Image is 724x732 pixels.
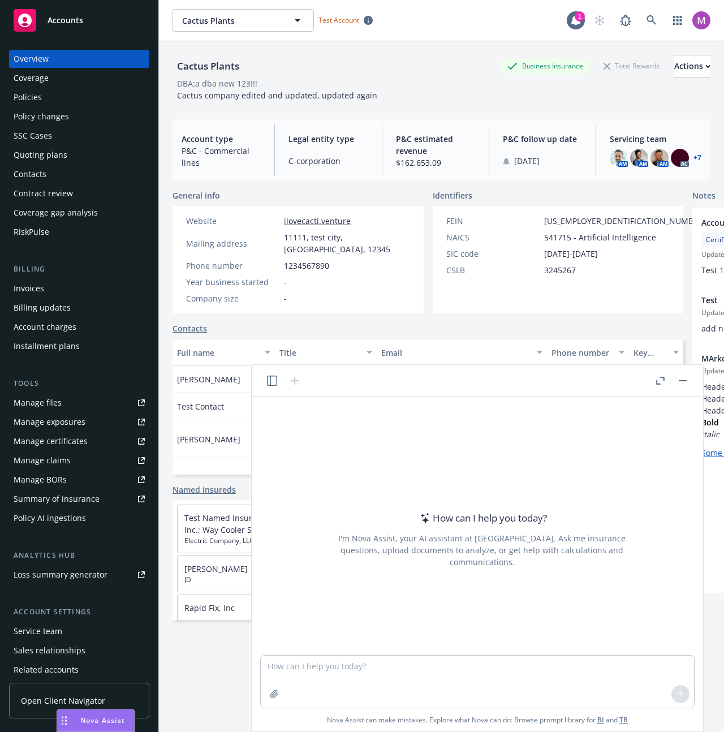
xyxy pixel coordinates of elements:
a: SSC Cases [9,127,149,145]
img: photo [650,149,669,167]
span: [PERSON_NAME] [177,471,240,483]
span: 3245267 [544,264,576,276]
a: Summary of insurance [9,490,149,508]
button: Actions [674,55,710,77]
span: Notes [692,190,716,203]
div: Key contact [633,347,666,359]
span: 541715 - Artificial Intelligence [544,231,656,243]
a: +7 [693,154,701,161]
span: [US_EMPLOYER_IDENTIFICATION_NUMBER] [544,215,706,227]
div: Coverage gap analysis [14,204,98,222]
div: Manage certificates [14,432,88,450]
a: Test Named Insured ([PERSON_NAME]); Electric Company, Inc.; Way Cooler Super Company, Inc.; [184,513,404,535]
em: Italic [701,429,719,440]
div: Phone number [551,347,611,359]
span: Open Client Navigator [21,695,105,707]
a: Related accounts [9,661,149,679]
span: [PERSON_NAME] [177,433,240,445]
div: DBA: a dba new 123!!! [177,77,257,89]
div: Manage exposures [14,413,85,431]
button: Phone number [547,339,628,366]
div: How can I help you today? [417,511,547,526]
a: Manage claims [9,451,149,470]
div: Invoices [14,279,44,298]
div: Mailing address [186,238,279,249]
span: P&C - Commercial lines [182,145,261,169]
div: Contract review [14,184,73,203]
a: Accounts [9,5,149,36]
span: [DATE] [514,155,540,167]
div: Summary of insurance [14,490,100,508]
span: Accounts [48,16,83,25]
a: RiskPulse [9,223,149,241]
a: Installment plans [9,337,149,355]
div: Website [186,215,279,227]
span: 11111, test city, [GEOGRAPHIC_DATA], 12345 [284,231,410,255]
a: Loss summary generator [9,566,149,584]
div: Related accounts [14,661,79,679]
div: Policy AI ingestions [14,509,86,527]
a: ilovecacti.venture [284,216,351,226]
a: Contacts [9,165,149,183]
span: Nova Assist [80,716,125,725]
div: Contacts [14,165,46,183]
span: Manage exposures [9,413,149,431]
span: 1234567890 [284,260,329,272]
button: Title [275,339,377,366]
div: I'm Nova Assist, your AI assistant at [GEOGRAPHIC_DATA]. Ask me insurance questions, upload docum... [323,532,641,568]
span: C-corporation [288,155,368,167]
span: $162,653.09 [396,157,475,169]
span: Identifiers [433,190,472,201]
div: CSLB [446,264,540,276]
div: 1 [575,11,585,21]
span: JD [184,575,412,585]
a: Named insureds [173,484,236,496]
img: photo [610,149,628,167]
div: RiskPulse [14,223,49,241]
span: Legal entity type [288,133,368,145]
button: Nova Assist [57,709,135,732]
a: Overview [9,50,149,68]
span: [PERSON_NAME] [177,373,240,385]
span: Cactus company edited and updated, updated again [177,90,377,101]
span: - [284,292,287,304]
div: Policies [14,88,42,106]
div: Title [279,347,360,359]
div: Analytics hub [9,550,149,561]
a: Contract review [9,184,149,203]
div: Email [381,347,530,359]
a: Billing updates [9,299,149,317]
img: photo [671,149,689,167]
a: BI [597,715,604,725]
a: Coverage gap analysis [9,204,149,222]
div: NAICS [446,231,540,243]
div: Overview [14,50,49,68]
a: Report a Bug [614,9,637,32]
a: Search [640,9,663,32]
div: Policy changes [14,107,69,126]
div: Service team [14,622,62,640]
div: Billing [9,264,149,275]
span: P&C follow up date [503,133,582,145]
a: Policies [9,88,149,106]
img: photo [692,11,710,29]
a: Start snowing [588,9,611,32]
div: Sales relationships [14,641,85,660]
div: Manage files [14,394,62,412]
button: Key contact [629,339,683,366]
a: Invoices [9,279,149,298]
a: Account charges [9,318,149,336]
a: Rapid Fix, Inc [184,602,235,613]
a: TR [619,715,628,725]
div: Billing updates [14,299,71,317]
div: Total Rewards [598,59,665,73]
a: Manage files [9,394,149,412]
span: Electric Company, LLC; Way Cool Super Company, Inc.; 4545 56, LLC; [184,536,412,546]
a: Contacts [173,322,207,334]
a: Policy AI ingestions [9,509,149,527]
div: Business Insurance [502,59,589,73]
strong: Bold [701,417,719,428]
a: Switch app [666,9,689,32]
div: Phone number [186,260,279,272]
